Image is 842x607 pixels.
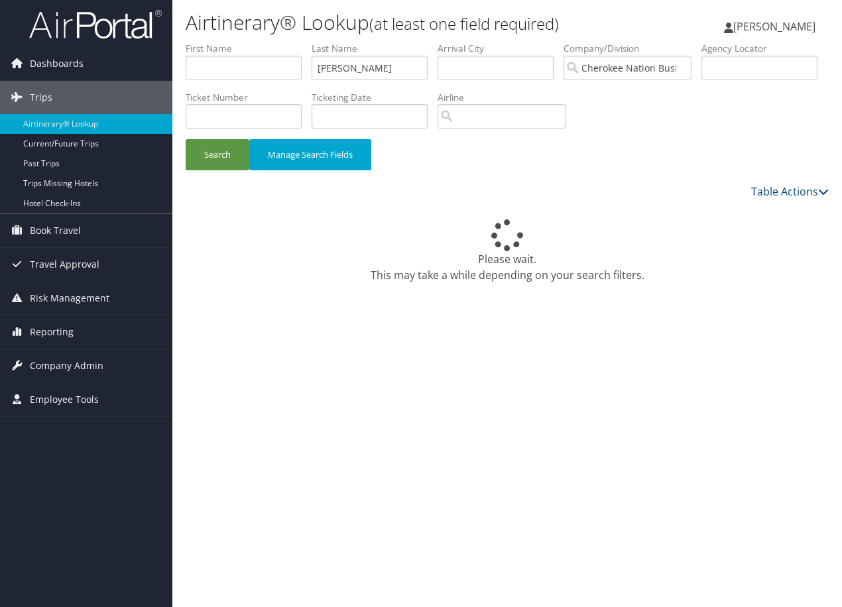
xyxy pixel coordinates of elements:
[369,13,559,34] small: (at least one field required)
[30,248,99,281] span: Travel Approval
[30,282,109,315] span: Risk Management
[312,91,438,104] label: Ticketing Date
[30,81,52,114] span: Trips
[751,184,829,199] a: Table Actions
[30,383,99,416] span: Employee Tools
[733,19,815,34] span: [PERSON_NAME]
[186,91,312,104] label: Ticket Number
[186,9,615,36] h1: Airtinerary® Lookup
[30,214,81,247] span: Book Travel
[30,315,74,349] span: Reporting
[438,91,575,104] label: Airline
[312,42,438,55] label: Last Name
[186,42,312,55] label: First Name
[186,139,249,170] button: Search
[186,219,829,283] div: Please wait. This may take a while depending on your search filters.
[724,7,829,46] a: [PERSON_NAME]
[249,139,371,170] button: Manage Search Fields
[438,42,564,55] label: Arrival City
[30,349,103,382] span: Company Admin
[564,42,701,55] label: Company/Division
[701,42,827,55] label: Agency Locator
[29,9,162,40] img: airportal-logo.png
[30,47,84,80] span: Dashboards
